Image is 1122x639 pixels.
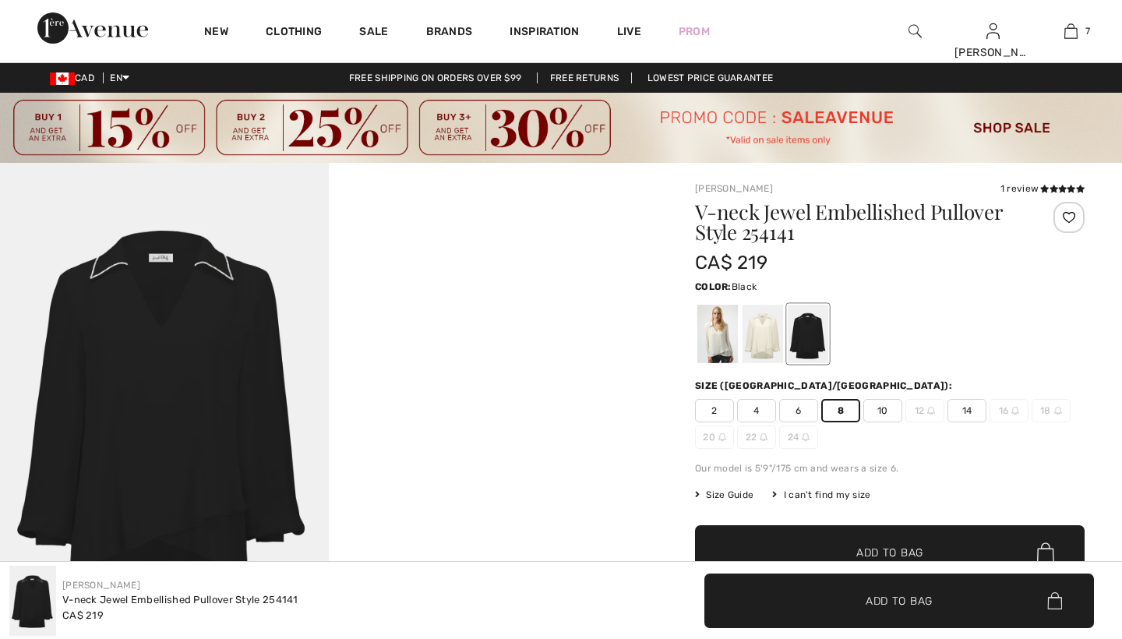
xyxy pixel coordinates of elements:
button: Add to Bag [695,525,1085,580]
div: 1 review [1000,182,1085,196]
img: search the website [909,22,922,41]
div: Our model is 5'9"/175 cm and wears a size 6. [695,461,1085,475]
div: Birch [743,305,783,363]
span: CAD [50,72,101,83]
div: V-neck Jewel Embellished Pullover Style 254141 [62,592,298,608]
a: Sale [359,25,388,41]
span: CA$ 219 [62,609,104,621]
div: I can't find my size [772,488,870,502]
img: Bag.svg [1047,592,1062,609]
a: Prom [679,23,710,40]
span: Add to Bag [856,545,923,561]
span: 16 [990,399,1028,422]
img: 1ère Avenue [37,12,148,44]
img: My Info [986,22,1000,41]
a: Clothing [266,25,322,41]
img: ring-m.svg [1054,407,1062,415]
span: CA$ 219 [695,252,767,274]
span: Size Guide [695,488,753,502]
span: 14 [947,399,986,422]
span: 24 [779,425,818,449]
video: Your browser does not support the video tag. [329,163,658,327]
a: New [204,25,228,41]
iframe: Opens a widget where you can chat to one of our agents [1021,522,1106,561]
span: Black [732,281,757,292]
span: 22 [737,425,776,449]
span: 6 [779,399,818,422]
a: Live [617,23,641,40]
a: [PERSON_NAME] [62,580,140,591]
h1: V-neck Jewel Embellished Pullover Style 254141 [695,202,1020,242]
img: V-Neck Jewel Embellished Pullover Style 254141 [9,566,56,636]
img: ring-m.svg [718,433,726,441]
img: ring-m.svg [1011,407,1019,415]
button: Add to Bag [704,574,1094,628]
span: 2 [695,399,734,422]
div: Black [788,305,828,363]
a: Free shipping on orders over $99 [337,72,535,83]
a: Free Returns [537,72,633,83]
span: Color: [695,281,732,292]
div: [PERSON_NAME] [954,44,1031,61]
img: My Bag [1064,22,1078,41]
div: Size ([GEOGRAPHIC_DATA]/[GEOGRAPHIC_DATA]): [695,379,955,393]
img: ring-m.svg [802,433,810,441]
span: 18 [1032,399,1071,422]
a: Sign In [986,23,1000,38]
span: 4 [737,399,776,422]
span: 7 [1085,24,1090,38]
div: Winter White [697,305,738,363]
span: 20 [695,425,734,449]
span: 8 [821,399,860,422]
a: [PERSON_NAME] [695,183,773,194]
span: 12 [905,399,944,422]
img: ring-m.svg [927,407,935,415]
a: Brands [426,25,473,41]
span: Add to Bag [866,592,933,609]
span: Inspiration [510,25,579,41]
a: 7 [1032,22,1109,41]
span: EN [110,72,129,83]
img: Canadian Dollar [50,72,75,85]
img: ring-m.svg [760,433,767,441]
span: 10 [863,399,902,422]
a: Lowest Price Guarantee [635,72,786,83]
